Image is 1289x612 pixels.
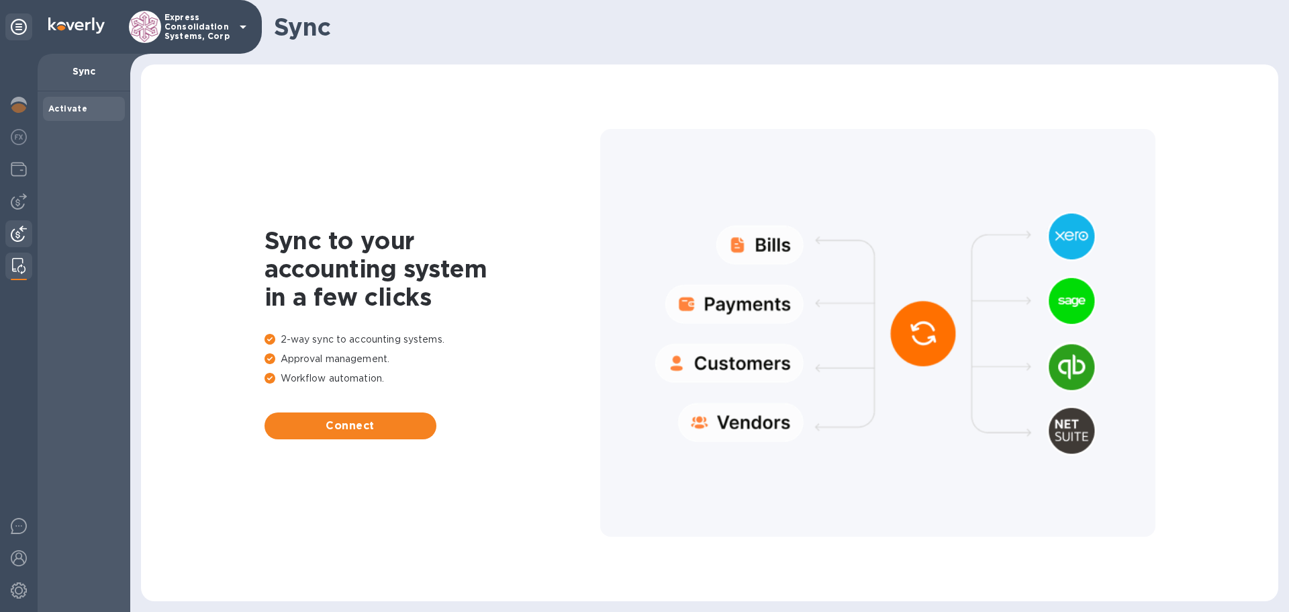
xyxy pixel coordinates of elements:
p: Express Consolidation Systems, Corp [164,13,232,41]
h1: Sync to your accounting system in a few clicks [265,226,600,311]
img: Logo [48,17,105,34]
p: Sync [48,64,120,78]
b: Activate [48,103,87,114]
span: Connect [275,418,426,434]
h1: Sync [274,13,1268,41]
p: Approval management. [265,352,600,366]
img: Foreign exchange [11,129,27,145]
p: Workflow automation. [265,371,600,386]
div: Unpin categories [5,13,32,40]
img: Wallets [11,161,27,177]
button: Connect [265,412,436,439]
p: 2-way sync to accounting systems. [265,333,600,347]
